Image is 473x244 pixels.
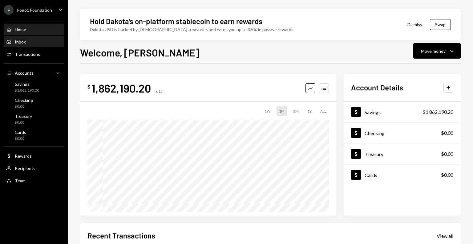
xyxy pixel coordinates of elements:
div: Checking [365,130,385,136]
a: Treasury$0.00 [4,112,64,126]
div: Savings [365,109,381,115]
a: Inbox [4,36,64,47]
div: Fogo1 Foundation [17,7,52,13]
div: $1,862,190.20 [15,88,39,93]
div: Hold Dakota’s on-platform stablecoin to earn rewards [90,16,262,26]
div: Checking [15,97,33,103]
a: View all [437,232,453,239]
a: Checking$0.00 [4,96,64,110]
a: Savings$1,862,190.20 [344,101,461,122]
h1: Welcome, [PERSON_NAME] [80,46,199,59]
div: $0.00 [441,129,453,137]
a: Transactions [4,48,64,60]
div: 1M [277,106,287,116]
div: Inbox [15,39,26,44]
div: $0.00 [15,120,32,125]
div: $0.00 [15,104,33,109]
a: Accounts [4,67,64,78]
div: 1,862,190.20 [91,81,151,95]
div: 3M [291,106,301,116]
div: Savings [15,81,39,87]
a: Rewards [4,150,64,161]
div: $0.00 [441,171,453,179]
button: Swap [430,19,451,30]
div: Home [15,27,26,32]
a: Home [4,24,64,35]
a: Cards$0.00 [344,164,461,185]
button: Dismiss [400,17,430,32]
div: Move money [421,48,446,54]
div: Dakota USD is backed by [DEMOGRAPHIC_DATA] treasuries and earns you up to 3.5% in passive rewards. [90,26,294,33]
div: Treasury [365,151,383,157]
div: View all [437,233,453,239]
h2: Recent Transactions [87,230,155,241]
div: Treasury [15,114,32,119]
div: 1W [262,106,273,116]
div: Team [15,178,26,183]
div: Recipients [15,166,35,171]
div: Cards [365,172,377,178]
div: $ [87,84,90,90]
div: F [4,5,14,15]
div: 1Y [305,106,314,116]
div: $0.00 [441,150,453,158]
div: ALL [318,106,329,116]
a: Recipients [4,163,64,174]
div: Accounts [15,70,34,76]
div: $1,862,190.20 [422,108,453,116]
div: Total [153,89,164,94]
a: Cards$0.00 [4,128,64,143]
a: Checking$0.00 [344,122,461,143]
div: Transactions [15,52,40,57]
div: Rewards [15,153,32,159]
a: Treasury$0.00 [344,143,461,164]
div: Cards [15,130,26,135]
h2: Account Details [351,82,403,93]
a: Team [4,175,64,186]
div: $0.00 [15,136,26,141]
a: Savings$1,862,190.20 [4,80,64,94]
button: Move money [413,43,461,59]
